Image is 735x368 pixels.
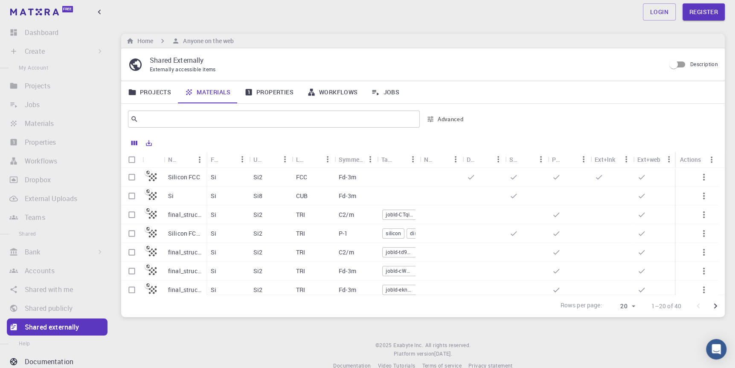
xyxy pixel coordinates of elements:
button: Sort [179,153,193,166]
div: Name [168,151,179,168]
button: Menu [577,152,590,166]
button: Advanced [423,112,468,126]
h6: Anyone on the web [180,36,234,46]
span: © 2025 [375,341,393,350]
button: Export [142,136,156,150]
p: Si8 [253,192,262,200]
p: Fd-3m [339,286,356,294]
div: Public [552,151,563,168]
p: Fd-3m [339,173,356,181]
a: Shared externally [7,318,107,336]
div: Ext+lnk [590,151,633,168]
span: silicon [383,230,404,237]
p: TRI [296,210,305,219]
div: Ext+lnk [595,151,615,168]
button: Menu [534,152,548,166]
div: Non-periodic [424,151,435,168]
button: Sort [520,152,534,166]
div: 20 [606,300,638,313]
p: Si [211,192,216,200]
p: final_structure [168,267,202,275]
button: Menu [705,153,718,166]
button: Sort [392,152,406,166]
p: TRI [296,267,305,275]
a: Free [9,5,76,19]
div: Default [462,151,505,168]
button: Sort [264,152,278,166]
button: Menu [662,152,676,166]
div: Lattice [292,151,334,168]
p: Documentation [25,356,73,367]
a: Jobs [364,81,406,103]
p: 1–20 of 40 [651,302,682,310]
div: Formula [206,151,249,168]
span: Help [19,340,30,347]
div: Name [164,151,206,168]
a: Workflows [300,81,365,103]
p: Si2 [253,267,262,275]
button: Columns [127,136,142,150]
p: Si2 [253,210,262,219]
div: Ext+web [637,151,660,168]
button: Menu [321,152,334,166]
a: Register [683,3,725,20]
p: Si2 [253,248,262,257]
div: Shared [505,151,548,168]
span: Externally accessible items [150,66,216,73]
p: Fd-3m [339,267,356,275]
span: distorted [407,230,434,237]
span: jobId-ekngai43tH6uYisTj [383,286,416,293]
nav: breadcrumb [125,36,235,46]
p: Silicon FCC [168,173,200,181]
p: Si [168,192,174,200]
p: TRI [296,286,305,294]
div: Formula [211,151,222,168]
div: Shared [509,151,520,168]
div: Symmetry [339,151,363,168]
button: Menu [619,152,633,166]
span: jobId-CTqiRaimNXTLC7YhJ [383,211,416,218]
p: C2/m [339,210,354,219]
a: Properties [238,81,300,103]
button: Sort [307,152,321,166]
p: P-1 [339,229,348,238]
button: Menu [491,152,505,166]
button: Menu [449,152,462,166]
button: Sort [478,152,491,166]
p: Si [211,248,216,257]
img: logo [10,9,59,15]
p: final_structure [168,248,202,257]
p: Silicon FCC (distorted lattice) [168,229,202,238]
span: [DATE] . [434,350,452,357]
p: Si [211,286,216,294]
span: Free [63,7,72,12]
a: Materials [178,81,238,103]
a: Exabyte Inc. [393,341,423,350]
div: Public [548,151,590,168]
button: Menu [406,152,420,166]
button: Menu [235,152,249,166]
p: Si [211,229,216,238]
button: Sort [435,152,449,166]
div: Unit Cell Formula [249,151,292,168]
p: CUB [296,192,308,200]
p: TRI [296,229,305,238]
p: final_structure [168,286,202,294]
div: Non-periodic [420,151,462,168]
div: Ext+web [633,151,676,168]
button: Menu [193,153,206,166]
span: jobId-td9REWmffZg3xBd7R [383,248,416,256]
p: Rows per page: [560,301,602,311]
a: Projects [121,81,178,103]
p: TRI [296,248,305,257]
div: Icon [142,151,164,168]
a: [DATE]. [434,350,452,358]
span: Platform version [394,350,434,358]
p: Si2 [253,229,262,238]
span: All rights reserved. [425,341,471,350]
p: Shared Externally [150,55,659,65]
span: Exabyte Inc. [393,342,423,348]
a: Login [643,3,676,20]
p: final_structure [168,210,202,219]
p: Fd-3m [339,192,356,200]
